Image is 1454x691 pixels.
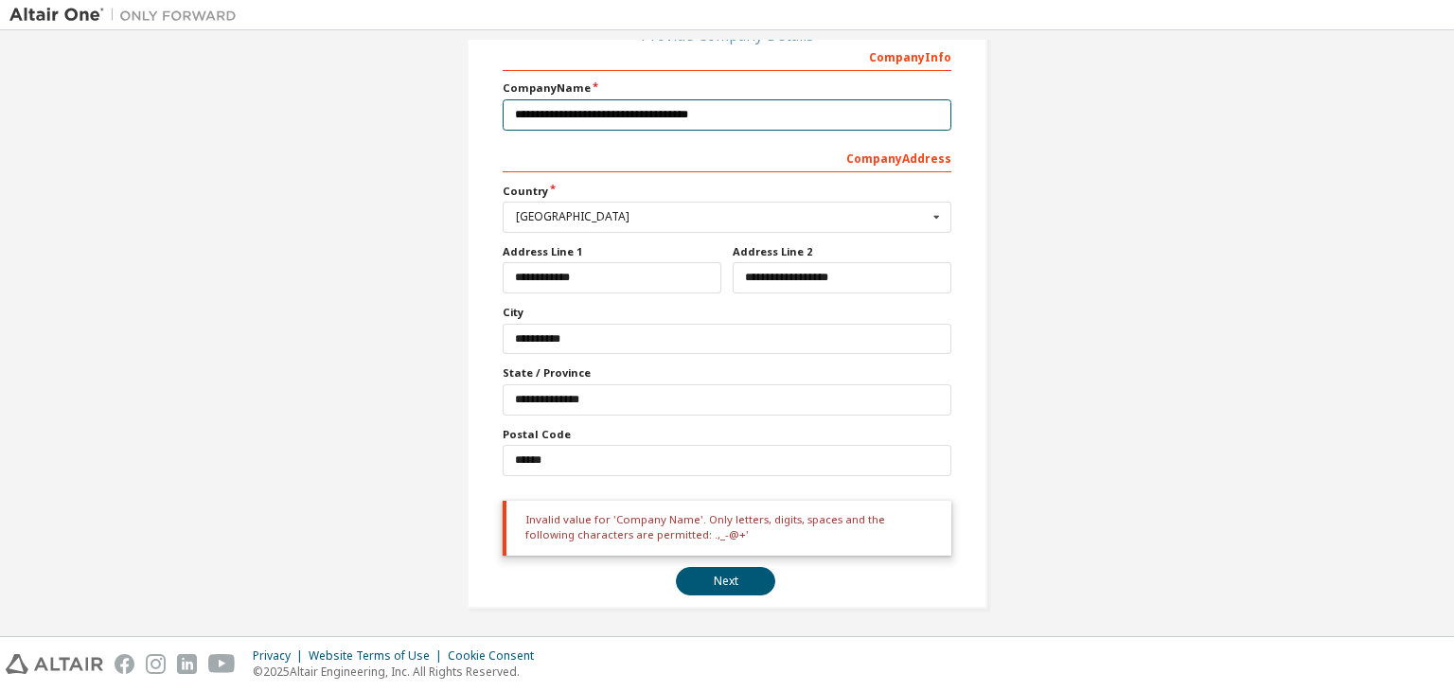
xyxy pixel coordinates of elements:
[503,41,951,71] div: Company Info
[503,80,951,96] label: Company Name
[6,654,103,674] img: altair_logo.svg
[448,648,545,664] div: Cookie Consent
[253,648,309,664] div: Privacy
[253,664,545,680] p: © 2025 Altair Engineering, Inc. All Rights Reserved.
[503,427,951,442] label: Postal Code
[146,654,166,674] img: instagram.svg
[733,244,951,259] label: Address Line 2
[503,184,951,199] label: Country
[208,654,236,674] img: youtube.svg
[503,305,951,320] label: City
[503,244,721,259] label: Address Line 1
[9,6,246,25] img: Altair One
[503,142,951,172] div: Company Address
[516,211,928,222] div: [GEOGRAPHIC_DATA]
[503,365,951,381] label: State / Province
[177,654,197,674] img: linkedin.svg
[676,567,775,595] button: Next
[503,29,951,41] div: Provide Company Details
[309,648,448,664] div: Website Terms of Use
[115,654,134,674] img: facebook.svg
[503,501,951,557] div: Invalid value for 'Company Name'. Only letters, digits, spaces and the following characters are p...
